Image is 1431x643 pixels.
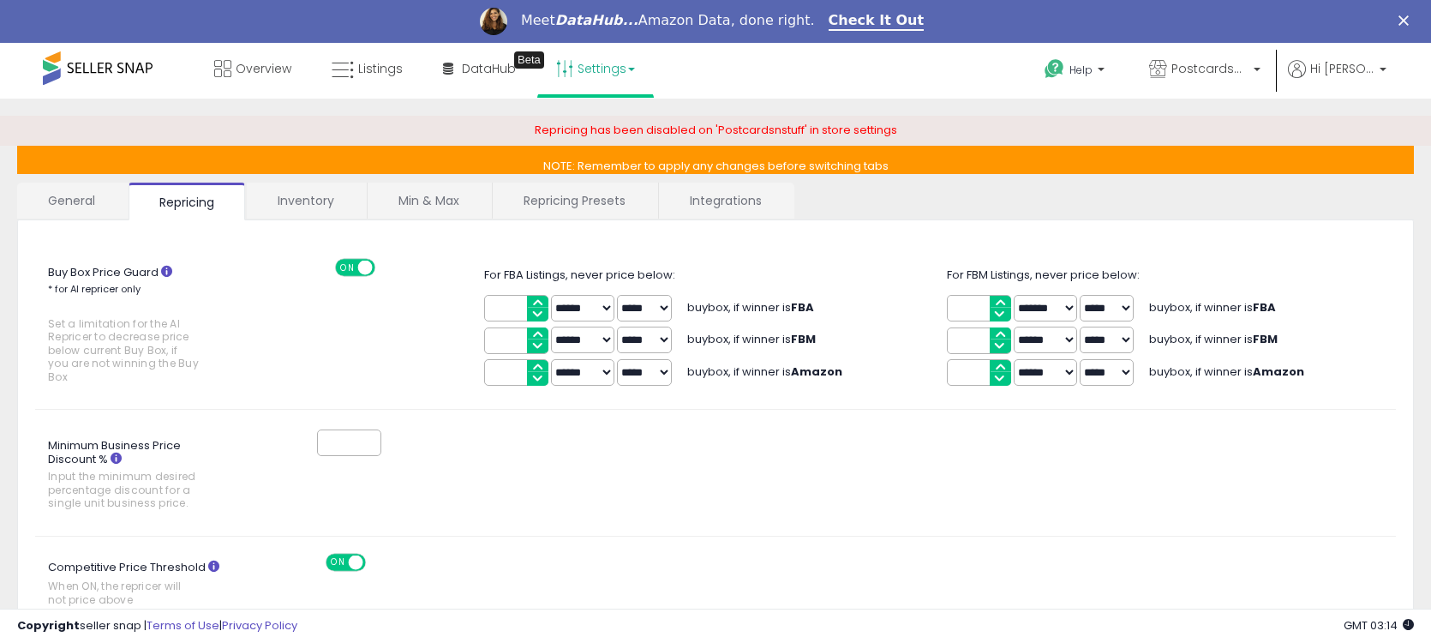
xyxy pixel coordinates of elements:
a: Inventory [247,183,365,219]
span: Set a limitation for the AI Repricer to decrease price below current Buy Box, if you are not winn... [48,317,201,383]
a: General [17,183,127,219]
span: buybox, if winner is [687,331,816,347]
a: Hi [PERSON_NAME] [1288,60,1386,99]
span: OFF [363,555,391,569]
span: Postcardsnstuff [1171,60,1248,77]
span: buybox, if winner is [1149,331,1278,347]
span: Overview [236,60,291,77]
span: Listings [358,60,403,77]
span: For FBM Listings, never price below: [947,267,1140,283]
b: Amazon [1253,364,1304,380]
a: DataHub [430,43,529,94]
p: NOTE: Remember to apply any changes before switching tabs [17,146,1414,174]
span: buybox, if winner is [1149,299,1276,315]
div: Close [1398,15,1416,26]
a: Min & Max [368,183,490,219]
span: DataHub [462,60,516,77]
img: Profile image for Georgie [480,8,507,35]
label: Minimum Business Price Discount % [35,433,241,519]
label: Competitive Price Threshold [35,554,241,641]
a: Terms of Use [147,617,219,634]
a: Privacy Policy [222,617,297,634]
span: Help [1069,63,1093,77]
span: OFF [372,261,399,275]
a: Listings [319,43,416,94]
a: Postcardsnstuff [1136,43,1273,99]
div: Meet Amazon Data, done right. [521,12,815,29]
a: Integrations [659,183,793,219]
span: For FBA Listings, never price below: [484,267,675,283]
span: buybox, if winner is [687,364,842,380]
a: Repricing [129,183,245,220]
span: buybox, if winner is [687,299,814,315]
span: Hi [PERSON_NAME] [1310,60,1374,77]
b: FBM [791,331,816,347]
strong: Copyright [17,617,80,634]
b: FBM [1253,331,1278,347]
i: DataHub... [555,12,638,28]
span: ON [328,555,350,569]
span: Repricing has been disabled on 'Postcardsnstuff' in store settings [535,122,897,138]
a: Overview [201,43,304,94]
a: Check It Out [829,12,925,31]
span: 2025-09-6 03:14 GMT [1344,617,1414,634]
span: Input the minimum desired percentage discount for a single unit business price. [48,470,201,509]
b: FBA [1253,299,1276,315]
a: Settings [543,43,648,94]
span: When ON, the repricer will not price above Competitive Price Threshold when available [48,580,201,633]
small: * for AI repricer only [48,282,141,296]
b: FBA [791,299,814,315]
i: Get Help [1044,58,1065,80]
a: Repricing Presets [493,183,656,219]
span: buybox, if winner is [1149,364,1304,380]
b: Amazon [791,364,842,380]
label: Buy Box Price Guard [35,259,241,392]
div: Tooltip anchor [514,51,544,69]
span: ON [337,261,358,275]
a: Help [1031,45,1122,99]
div: seller snap | | [17,618,297,634]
